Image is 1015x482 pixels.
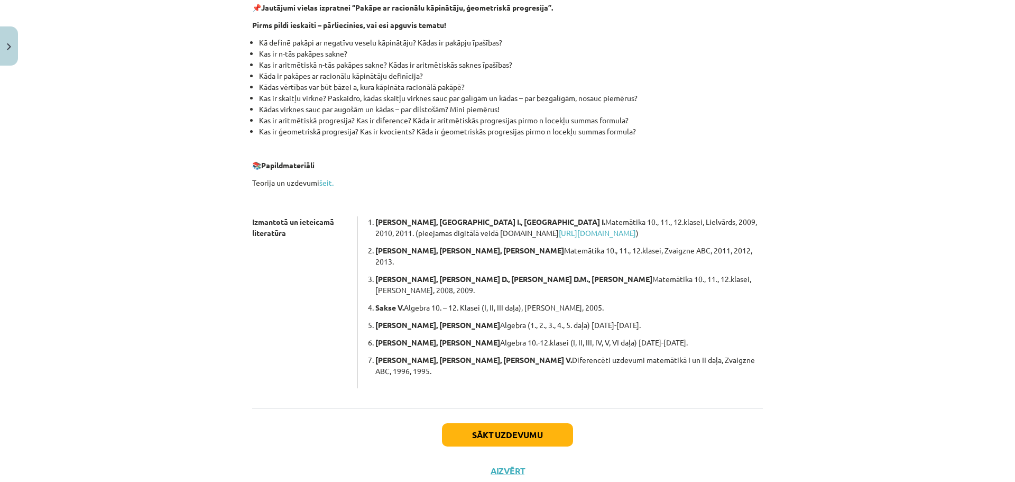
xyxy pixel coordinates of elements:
[319,178,334,187] a: šeit.
[259,115,763,126] li: Kas ir aritmētiskā progresija? Kas ir diference? Kāda ir aritmētiskās progresijas pirmo n locekļu...
[252,20,446,30] b: Pirms pildi ieskaiti – pārliecinies, vai esi apguvis tematu!
[375,354,763,377] p: Diferencēti uzdevumi matemātikā I un II daļa, Zvaigzne ABC, 1996, 1995.
[259,70,763,81] li: Kāda ir pakāpes ar racionālu kāpinātāju definīcija?
[259,126,763,137] li: Kas ir ģeometriskā progresija? Kas ir kvocients? Kāda ir ģeometriskās progresijas pirmo n locekļu...
[261,3,553,12] b: Jautājumi vielas izpratnei “Pakāpe ar racionālu kāpinātāju, ģeometriskā progresija”.
[375,245,763,267] p: Matemātika 10., 11., 12.klasei, Zvaigzne ABC, 2011, 2012, 2013.
[442,423,573,447] button: Sākt uzdevumu
[375,302,763,313] p: Algebra 10. – 12. Klasei (I, II, III daļa), [PERSON_NAME], 2005.
[252,2,763,13] p: 📌
[252,217,334,238] strong: Izmantotā un ieteicamā literatūra
[375,245,564,255] b: [PERSON_NAME], [PERSON_NAME], [PERSON_NAME]
[261,160,315,170] b: Papildmateriāli
[375,217,605,226] b: [PERSON_NAME], [GEOGRAPHIC_DATA] I., [GEOGRAPHIC_DATA] I.
[259,59,763,70] li: Kas ir aritmētiskā n-tās pakāpes sakne? Kādas ir aritmētiskās saknes īpašības?
[375,216,763,239] p: Matemātika 10., 11., 12.klasei, Lielvārds, 2009, 2010, 2011. (pieejamas digitālā veidā [DOMAIN_NA...
[259,104,763,115] li: Kādas virknes sauc par augošām un kādas – par dilstošām? Mini piemērus!
[252,177,763,188] p: Teorija un uzdevumi
[252,160,763,171] p: 📚
[559,228,636,238] a: [URL][DOMAIN_NAME]
[375,320,763,331] p: Algebra (1., 2., 3., 4., 5. daļa) [DATE]-[DATE].
[375,274,763,296] p: Matemātika 10., 11., 12.klasei, [PERSON_NAME], 2008, 2009.
[487,466,528,476] button: Aizvērt
[375,337,763,348] p: Algebra 10.-12.klasei (I, II, III, IV, V, VI daļa) [DATE]-[DATE].
[375,355,572,365] b: [PERSON_NAME], [PERSON_NAME], [PERSON_NAME] V.
[259,37,763,48] li: Kā definē pakāpi ar negatīvu veselu kāpinātāju? Kādas ir pakāpju īpašības?
[7,43,11,50] img: icon-close-lesson-0947bae3869378f0d4975bcd49f059093ad1ed9edebbc8119c70593378902aed.svg
[259,48,763,59] li: Kas ir n-tās pakāpes sakne?
[375,274,652,284] b: [PERSON_NAME], [PERSON_NAME] D., [PERSON_NAME] D.M., [PERSON_NAME]
[375,338,500,347] b: [PERSON_NAME], [PERSON_NAME]
[259,93,763,104] li: Kas ir skaitļu virkne? Paskaidro, kādas skaitļu virknes sauc par galīgām un kādas – par bezgalīgā...
[375,303,404,312] b: Sakse V.
[375,320,500,330] b: [PERSON_NAME], [PERSON_NAME]
[259,81,763,93] li: Kādas vērtības var būt bāzei a, kura kāpināta racionālā pakāpē?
